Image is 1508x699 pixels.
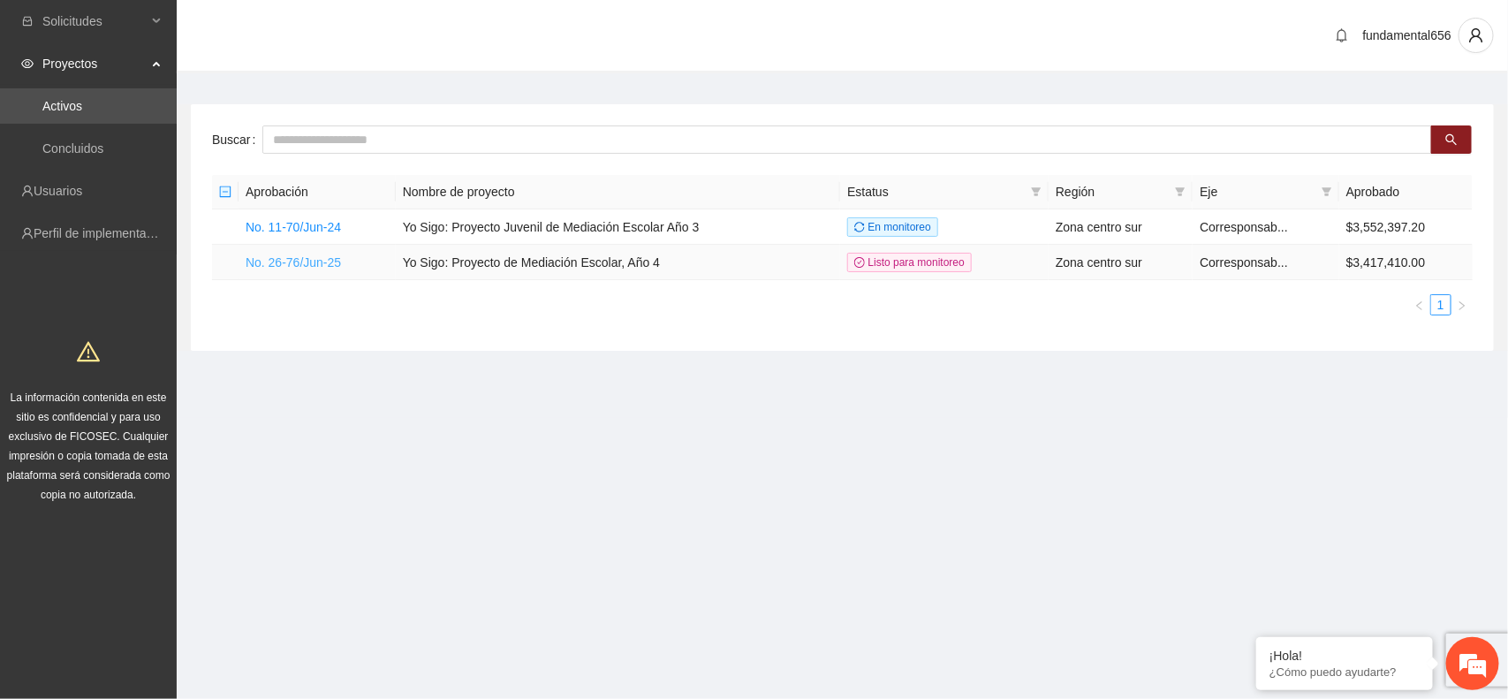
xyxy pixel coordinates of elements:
span: Corresponsab... [1200,220,1288,234]
span: Proyectos [42,46,147,81]
span: Región [1056,182,1168,201]
li: 1 [1430,294,1451,315]
th: Aprobación [239,175,396,209]
span: La información contenida en este sitio es confidencial y para uso exclusivo de FICOSEC. Cualquier... [7,391,171,501]
span: check-circle [854,257,865,268]
span: sync [854,222,865,232]
a: No. 26-76/Jun-25 [246,255,341,270]
li: Next Page [1451,294,1473,315]
th: Aprobado [1339,175,1473,209]
button: bell [1328,21,1356,49]
span: Eje [1200,182,1315,201]
a: 1 [1431,295,1451,315]
td: Zona centro sur [1049,245,1193,280]
a: Perfil de implementadora [34,226,171,240]
td: Zona centro sur [1049,209,1193,245]
span: bell [1329,28,1355,42]
th: Nombre de proyecto [396,175,840,209]
span: Solicitudes [42,4,147,39]
a: Concluidos [42,141,103,156]
p: ¿Cómo puedo ayudarte? [1269,665,1420,679]
label: Buscar [212,125,262,154]
td: $3,552,397.20 [1339,209,1473,245]
span: user [1459,27,1493,43]
a: Usuarios [34,184,82,198]
span: search [1445,133,1458,148]
td: Yo Sigo: Proyecto Juvenil de Mediación Escolar Año 3 [396,209,840,245]
span: En monitoreo [847,217,938,237]
span: inbox [21,15,34,27]
span: filter [1031,186,1042,197]
span: eye [21,57,34,70]
span: filter [1171,179,1189,205]
button: right [1451,294,1473,315]
span: filter [1318,179,1336,205]
span: Estatus [847,182,1024,201]
a: No. 11-70/Jun-24 [246,220,341,234]
td: $3,417,410.00 [1339,245,1473,280]
span: minus-square [219,186,231,198]
button: left [1409,294,1430,315]
div: ¡Hola! [1269,649,1420,663]
span: right [1457,300,1467,311]
span: Corresponsab... [1200,255,1288,270]
span: filter [1322,186,1332,197]
span: left [1414,300,1425,311]
a: Activos [42,99,82,113]
span: fundamental656 [1363,28,1451,42]
span: filter [1175,186,1186,197]
span: filter [1027,179,1045,205]
span: Listo para monitoreo [847,253,972,272]
button: search [1431,125,1472,154]
td: Yo Sigo: Proyecto de Mediación Escolar, Año 4 [396,245,840,280]
button: user [1459,18,1494,53]
li: Previous Page [1409,294,1430,315]
span: warning [77,340,100,363]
